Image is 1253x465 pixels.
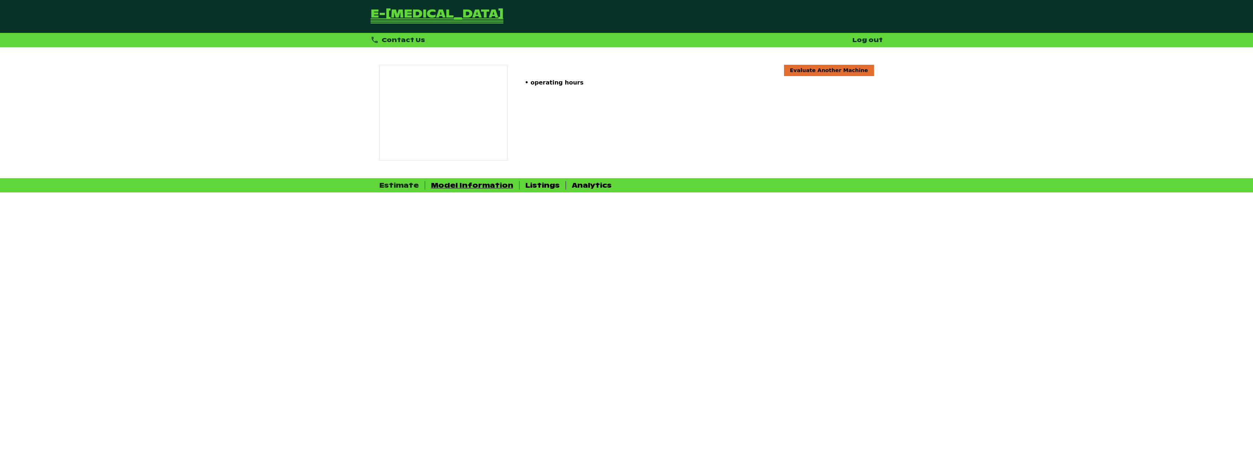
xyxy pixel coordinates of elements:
[572,181,612,190] div: Analytics
[852,36,883,44] a: Log out
[431,181,513,190] div: Model Information
[371,9,503,24] a: Go Back to Homepage
[525,181,560,190] div: Listings
[371,36,425,44] div: Contact Us
[525,79,874,86] p: • operating hours
[784,65,874,76] a: Evaluate Another Machine
[379,181,419,190] div: Estimate
[382,36,425,44] span: Contact Us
